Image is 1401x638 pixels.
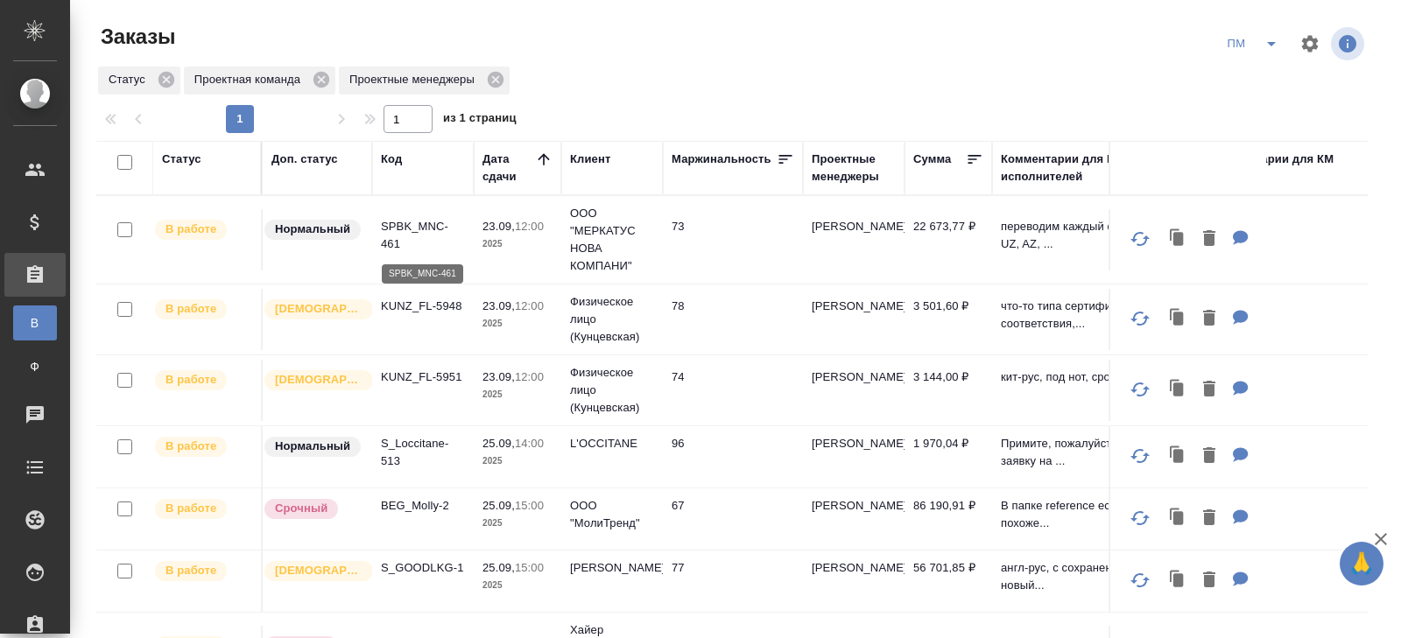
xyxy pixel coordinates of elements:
[184,67,335,95] div: Проектная команда
[275,562,363,579] p: [DEMOGRAPHIC_DATA]
[165,371,216,389] p: В работе
[570,205,654,275] p: ООО "МЕРКАТУС НОВА КОМПАНИ"
[905,360,992,421] td: 3 144,00 ₽
[1001,559,1193,594] p: англ-рус, с сохранением верстки новый...
[905,488,992,550] td: 86 190,91 ₽
[1119,559,1161,601] button: Обновить
[663,209,803,270] td: 73
[1347,545,1376,582] span: 🙏
[98,67,180,95] div: Статус
[381,368,465,386] p: KUNZ_FL-5951
[165,221,216,238] p: В работе
[1001,218,1193,253] p: переводим каждый файл на KZ, UZ, AZ, ...
[905,289,992,350] td: 3 501,60 ₽
[153,497,252,521] div: Выставляет ПМ после принятия заказа от КМа
[1119,497,1161,539] button: Обновить
[482,577,553,594] p: 2025
[381,151,402,168] div: Код
[515,437,544,450] p: 14:00
[1224,563,1257,599] button: Для ПМ: англ-рус, с сохранением верстки новый клиент, внимание к кач-ву
[275,438,350,455] p: Нормальный
[803,289,905,350] td: [PERSON_NAME]
[1161,221,1194,257] button: Клонировать
[263,298,363,321] div: Выставляется автоматически для первых 3 заказов нового контактного лица. Особое внимание
[271,151,338,168] div: Доп. статус
[275,500,327,517] p: Срочный
[381,298,465,315] p: KUNZ_FL-5948
[482,235,553,253] p: 2025
[812,151,896,186] div: Проектные менеджеры
[1219,30,1289,58] div: split button
[1161,372,1194,408] button: Клонировать
[515,220,544,233] p: 12:00
[515,499,544,512] p: 15:00
[482,561,515,574] p: 25.09,
[1194,301,1224,337] button: Удалить
[570,364,654,417] p: Физическое лицо (Кунцевская)
[913,151,951,168] div: Сумма
[194,71,306,88] p: Проектная команда
[1289,23,1331,65] span: Настроить таблицу
[1224,438,1257,474] button: Для ПМ: Примите, пожалуйста, новую заявку на перевод и заверение Наименование продукта: Освежающи...
[381,218,465,253] p: SPBK_MNC-461
[1194,563,1224,599] button: Удалить
[22,358,48,375] span: Ф
[153,368,252,392] div: Выставляет ПМ после принятия заказа от КМа
[1001,435,1193,470] p: Примите, пожалуйста, новую заявку на ...
[1211,151,1334,168] div: Комментарии для КМ
[1161,563,1194,599] button: Клонировать
[165,300,216,318] p: В работе
[1194,438,1224,474] button: Удалить
[1001,298,1193,333] p: что-то типа сертификата соответствия,...
[153,218,252,242] div: Выставляет ПМ после принятия заказа от КМа
[1331,27,1368,60] span: Посмотреть информацию
[22,314,48,332] span: В
[905,426,992,487] td: 1 970,04 ₽
[482,299,515,312] p: 23.09,
[443,108,517,133] span: из 1 страниц
[663,550,803,612] td: 77
[381,559,465,577] p: S_GOODLKG-1
[482,370,515,383] p: 23.09,
[263,218,363,242] div: Статус по умолчанию для стандартных заказов
[803,550,905,612] td: [PERSON_NAME]
[263,368,363,392] div: Выставляется автоматически для первых 3 заказов нового контактного лица. Особое внимание
[482,386,553,403] p: 2025
[1194,372,1224,408] button: Удалить
[1224,501,1257,536] button: Для ПМ: В папке reference есть перевод похожей инструкции. Он для ускорения процесса. Все картинк...
[1119,435,1161,477] button: Обновить
[482,220,515,233] p: 23.09,
[263,435,363,459] div: Статус по умолчанию для стандартных заказов
[275,300,363,318] p: [DEMOGRAPHIC_DATA]
[263,559,363,583] div: Выставляется автоматически для первых 3 заказов нового контактного лица. Особое внимание
[1224,372,1257,408] button: Для ПМ: кит-рус, под нот, срочно
[1161,501,1194,536] button: Клонировать
[1194,501,1224,536] button: Удалить
[381,497,465,515] p: BEG_Molly-2
[663,289,803,350] td: 78
[1340,542,1383,585] button: 🙏
[153,435,252,459] div: Выставляет ПМ после принятия заказа от КМа
[1224,221,1257,257] button: Для ПМ: переводим каждый файл на KZ, UZ, AZ, GE, AM внимание! сбоку от оригинала уже сделана табл...
[803,360,905,421] td: [PERSON_NAME]
[381,435,465,470] p: S_Loccitane-513
[803,488,905,550] td: [PERSON_NAME]
[165,562,216,579] p: В работе
[803,209,905,270] td: [PERSON_NAME]
[13,305,57,340] a: В
[515,561,544,574] p: 15:00
[275,371,363,389] p: [DEMOGRAPHIC_DATA]
[570,151,610,168] div: Клиент
[165,438,216,455] p: В работе
[803,426,905,487] td: [PERSON_NAME]
[1001,497,1193,532] p: В папке reference есть перевод похоже...
[663,488,803,550] td: 67
[263,497,363,521] div: Выставляется автоматически, если на указанный объем услуг необходимо больше времени в стандартном...
[482,151,535,186] div: Дата сдачи
[1194,221,1224,257] button: Удалить
[339,67,510,95] div: Проектные менеджеры
[905,209,992,270] td: 22 673,77 ₽
[162,151,201,168] div: Статус
[482,452,553,470] p: 2025
[663,426,803,487] td: 96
